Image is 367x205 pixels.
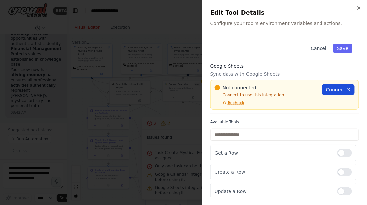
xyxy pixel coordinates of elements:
button: Recheck [215,100,244,105]
button: Cancel [307,44,330,53]
h2: Edit Tool Details [210,8,359,17]
p: Connect to use this integration [215,92,318,98]
h3: Google Sheets [210,63,359,69]
a: Connect [322,84,355,95]
span: Recheck [228,100,244,105]
span: Connect [326,86,345,93]
p: Update a Row [215,188,332,195]
label: Available Tools [210,119,359,125]
p: Create a Row [215,169,332,175]
p: Configure your tool's environment variables and actions. [210,20,359,27]
p: Sync data with Google Sheets [210,71,359,77]
span: Not connected [223,84,256,91]
button: Save [333,44,352,53]
p: Get a Row [215,150,332,156]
